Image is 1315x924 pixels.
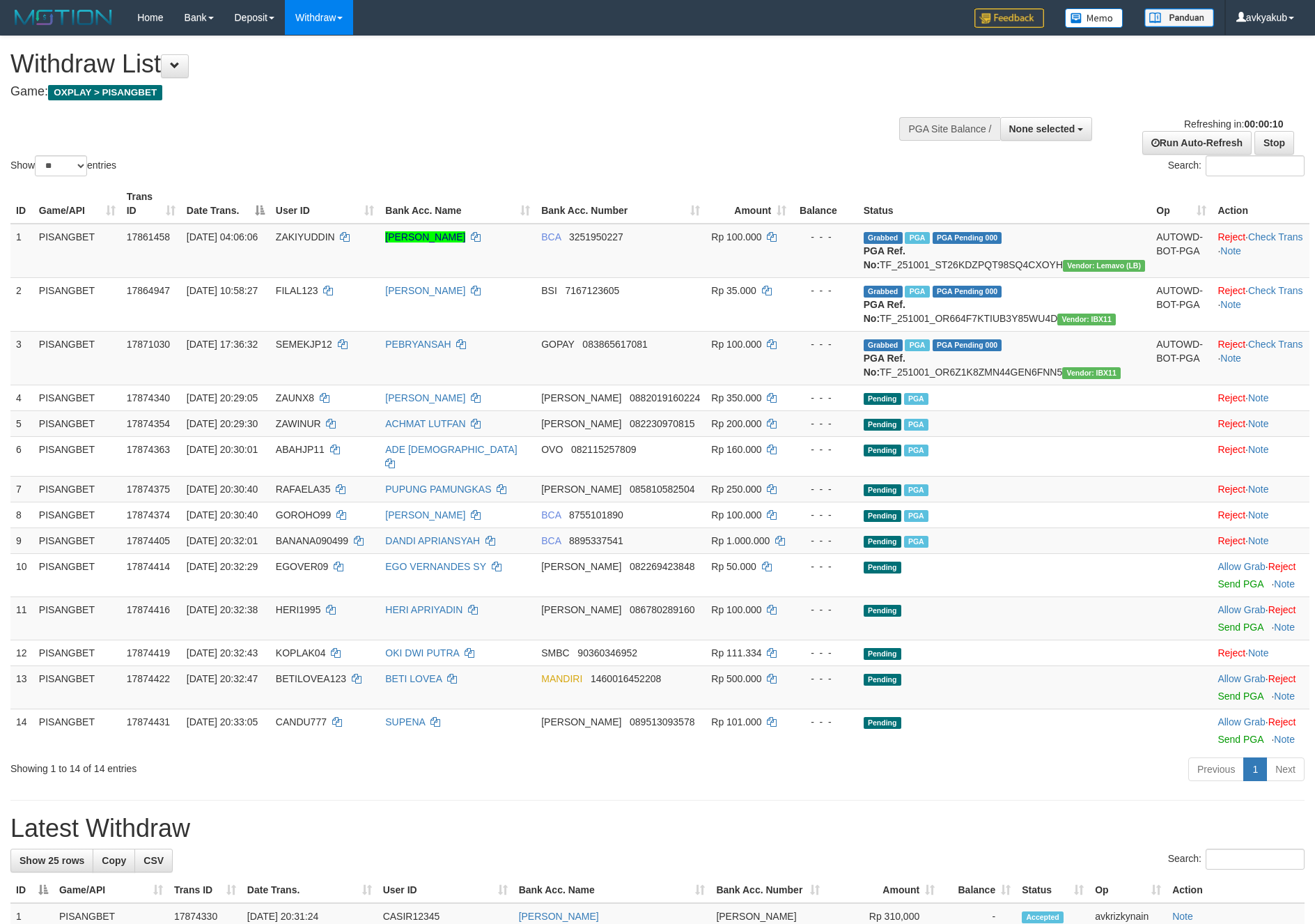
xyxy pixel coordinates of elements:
a: Run Auto-Refresh [1142,131,1252,155]
a: Reject [1217,231,1245,242]
span: Pending [864,562,901,573]
span: Grabbed [864,339,903,351]
td: TF_251001_OR6Z1K8ZMN44GEN6FNN5 [858,331,1151,385]
a: Show 25 rows [10,849,93,872]
td: TF_251001_ST26KDZPQT98SQ4CXOYH [858,224,1151,278]
td: · [1212,385,1309,410]
span: MANDIRI [541,673,582,684]
a: Reject [1217,418,1245,429]
span: Marked by avkrizkynain [904,419,928,431]
span: [PERSON_NAME] [541,418,621,429]
div: PGA Site Balance / [899,117,999,141]
span: None selected [1009,123,1075,134]
div: - - - [797,560,853,573]
span: Rp 50.000 [711,561,756,572]
span: [DATE] 20:30:01 [187,444,258,455]
span: Copy 1460016452208 to clipboard [591,673,661,684]
a: Note [1274,734,1295,745]
div: Showing 1 to 14 of 14 entries [10,756,538,776]
a: Reject [1268,716,1296,727]
td: · [1212,553,1309,596]
input: Search: [1206,849,1305,870]
a: Note [1248,444,1269,455]
a: Allow Grab [1217,604,1265,615]
span: 17874374 [127,509,170,521]
td: 4 [10,385,33,410]
a: [PERSON_NAME] [519,911,599,922]
span: 17874414 [127,561,170,572]
span: [DATE] 20:32:47 [187,673,258,684]
span: Copy 7167123605 to clipboard [565,285,619,296]
th: Action [1212,184,1309,224]
td: PISANGBET [33,528,121,553]
span: BCA [541,231,561,242]
td: 10 [10,553,33,596]
span: 17874405 [127,535,170,546]
th: Op: activate to sort column ascending [1089,877,1167,903]
span: CANDU777 [276,716,327,727]
a: [PERSON_NAME] [385,231,465,242]
div: - - - [797,230,853,244]
td: PISANGBET [33,640,121,665]
a: BETI LOVEA [385,673,442,684]
img: Feedback.jpg [974,8,1044,28]
a: Allow Grab [1217,716,1265,727]
a: Send PGA [1217,622,1263,633]
span: · [1217,673,1268,684]
a: Note [1172,911,1193,922]
td: PISANGBET [33,410,121,436]
span: Pending [864,445,901,456]
a: Reject [1217,535,1245,546]
td: AUTOWD-BOT-PGA [1151,277,1212,331]
span: OXPLAY > PISANGBET [48,85,162,100]
td: PISANGBET [33,385,121,410]
td: 3 [10,331,33,385]
td: 12 [10,640,33,665]
img: MOTION_logo.png [10,7,116,28]
span: Grabbed [864,286,903,298]
th: Bank Acc. Number: activate to sort column ascending [536,184,706,224]
a: Reject [1217,339,1245,350]
span: Copy 8755101890 to clipboard [569,509,623,521]
span: Rp 100.000 [711,509,761,521]
th: Op: activate to sort column ascending [1151,184,1212,224]
td: · · [1212,224,1309,278]
h4: Game: [10,85,863,99]
a: Reject [1268,673,1296,684]
td: PISANGBET [33,502,121,528]
a: Allow Grab [1217,673,1265,684]
span: [PERSON_NAME] [541,604,621,615]
span: Show 25 rows [20,855,84,866]
span: Copy [102,855,126,866]
a: Reject [1217,484,1245,495]
a: OKI DWI PUTRA [385,647,459,659]
span: ZAKIYUDDIN [276,231,335,242]
td: PISANGBET [33,709,121,752]
b: PGA Ref. No: [864,299,905,324]
span: Pending [864,419,901,431]
span: Marked by avkvina [904,536,928,548]
td: PISANGBET [33,596,121,640]
a: [PERSON_NAME] [385,285,465,296]
a: Check Trans [1248,285,1303,296]
a: EGO VERNANDES SY [385,561,485,572]
span: Vendor URL: https://dashboard.q2checkout.com/secure [1063,260,1145,272]
input: Search: [1206,155,1305,176]
a: Reject [1217,647,1245,659]
td: 1 [10,224,33,278]
a: Reject [1217,392,1245,403]
span: Marked by avkrizkynain [904,393,928,405]
td: · · [1212,331,1309,385]
span: SEMEKJP12 [276,339,332,350]
div: - - - [797,284,853,298]
span: Refreshing in: [1184,118,1283,130]
td: · [1212,476,1309,502]
a: Note [1274,578,1295,590]
th: Trans ID: activate to sort column ascending [121,184,181,224]
td: · [1212,665,1309,709]
a: Send PGA [1217,734,1263,745]
td: PISANGBET [33,331,121,385]
span: [PERSON_NAME] [541,392,621,403]
span: 17874375 [127,484,170,495]
td: PISANGBET [33,553,121,596]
